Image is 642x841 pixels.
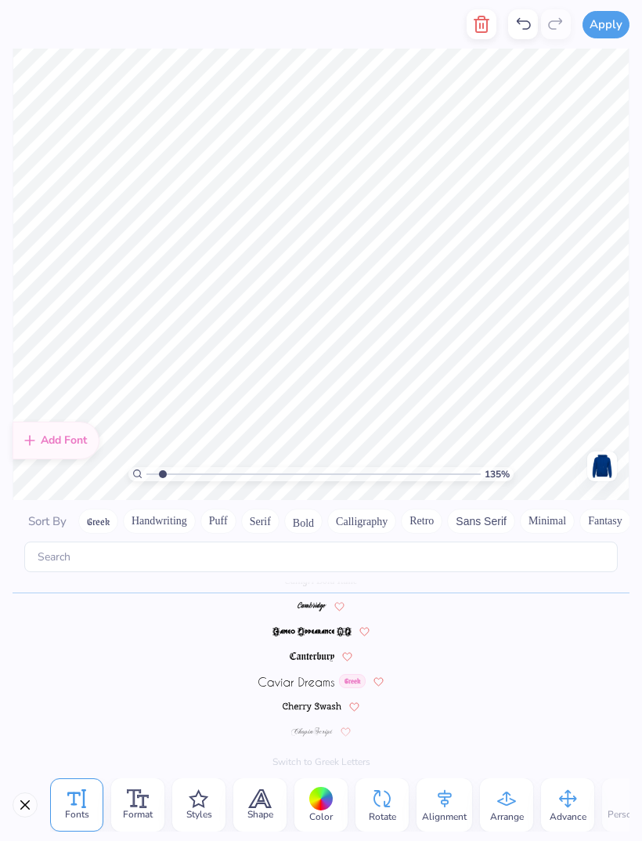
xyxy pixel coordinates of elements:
[283,702,341,712] img: Cherry Swash
[24,542,618,572] input: Search
[579,509,631,534] button: Fantasy
[123,509,196,534] button: Handwriting
[78,509,118,534] button: Greek
[241,509,280,534] button: Serif
[13,792,38,817] button: Close
[590,454,615,479] img: Front
[447,509,515,534] button: Sans Serif
[339,674,366,688] span: Greek
[550,810,586,823] span: Advance
[200,509,236,534] button: Puff
[290,652,334,662] img: Canterbury
[284,574,357,588] span: Calligri Bold Italic
[65,808,89,821] span: Fonts
[582,11,629,38] button: Apply
[186,808,212,821] span: Styles
[247,808,273,821] span: Shape
[28,513,67,529] span: Sort By
[13,422,99,459] div: Add Font
[369,810,396,823] span: Rotate
[490,810,524,823] span: Arrange
[309,810,333,823] span: Color
[401,509,442,534] button: Retro
[327,509,396,534] button: Calligraphy
[272,756,370,768] button: Switch to Greek Letters
[284,509,323,534] button: Bold
[298,602,326,611] img: Cambridge
[258,677,335,687] img: Caviar Dreams
[520,509,575,534] button: Minimal
[291,727,334,737] img: ChopinScript
[272,627,351,636] img: Cameo Appearance NF
[485,467,510,481] span: 135 %
[422,810,467,823] span: Alignment
[123,808,153,821] span: Format
[236,752,388,762] img: Chrome Yellow Inline NF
